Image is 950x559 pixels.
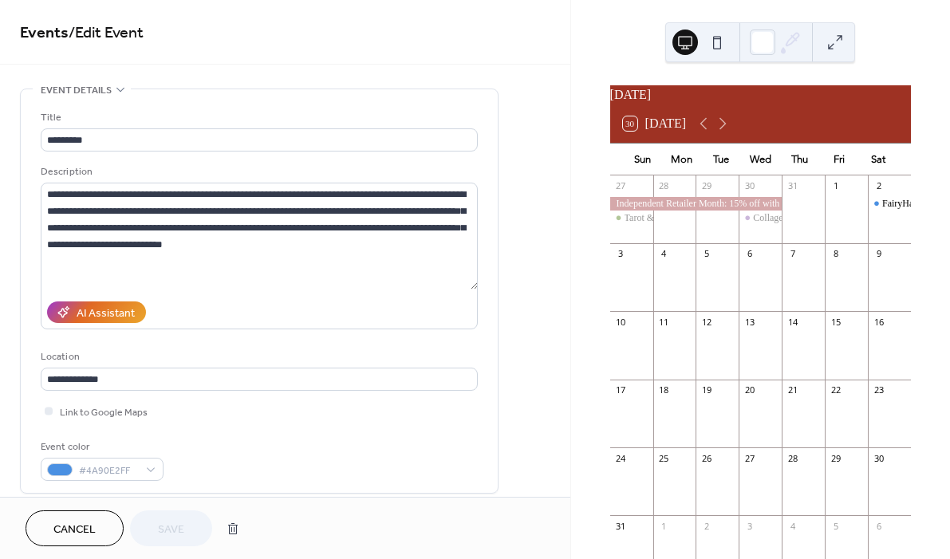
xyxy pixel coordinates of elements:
[615,316,627,328] div: 10
[26,510,124,546] button: Cancel
[77,305,135,322] div: AI Assistant
[700,248,712,260] div: 5
[701,144,740,175] div: Tue
[610,85,911,104] div: [DATE]
[743,248,755,260] div: 6
[700,384,712,396] div: 19
[830,316,842,328] div: 15
[786,248,798,260] div: 7
[700,316,712,328] div: 12
[786,520,798,532] div: 4
[41,348,475,365] div: Location
[623,144,662,175] div: Sun
[53,522,96,538] span: Cancel
[615,520,627,532] div: 31
[830,248,842,260] div: 8
[786,316,798,328] div: 14
[610,197,782,211] div: Independent Retailer Month: 15% off with code INDIE15
[830,180,842,192] div: 1
[743,316,755,328] div: 13
[786,452,798,464] div: 28
[873,384,885,396] div: 23
[819,144,858,175] div: Fri
[615,452,627,464] div: 24
[69,18,144,49] span: / Edit Event
[615,248,627,260] div: 3
[873,180,885,192] div: 2
[873,248,885,260] div: 9
[700,520,712,532] div: 2
[780,144,819,175] div: Thu
[743,180,755,192] div: 30
[859,144,898,175] div: Sat
[658,316,670,328] div: 11
[625,211,670,225] div: Tarot & Tea
[753,211,833,225] div: Collage Happy Hour
[700,180,712,192] div: 29
[47,301,146,323] button: AI Assistant
[610,211,653,225] div: Tarot & Tea
[615,384,627,396] div: 17
[743,452,755,464] div: 27
[41,439,160,455] div: Event color
[743,520,755,532] div: 3
[658,452,670,464] div: 25
[615,180,627,192] div: 27
[658,248,670,260] div: 4
[700,452,712,464] div: 26
[60,404,148,421] span: Link to Google Maps
[743,384,755,396] div: 20
[830,520,842,532] div: 5
[41,82,112,99] span: Event details
[739,211,782,225] div: Collage Happy Hour
[658,520,670,532] div: 1
[868,197,911,211] div: FairyHair
[873,520,885,532] div: 6
[786,384,798,396] div: 21
[830,452,842,464] div: 29
[79,463,138,479] span: #4A90E2FF
[873,452,885,464] div: 30
[41,109,475,126] div: Title
[658,384,670,396] div: 18
[786,180,798,192] div: 31
[830,384,842,396] div: 22
[662,144,701,175] div: Mon
[617,112,692,135] button: 30[DATE]
[41,163,475,180] div: Description
[873,316,885,328] div: 16
[20,18,69,49] a: Events
[882,197,920,211] div: FairyHair
[741,144,780,175] div: Wed
[658,180,670,192] div: 28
